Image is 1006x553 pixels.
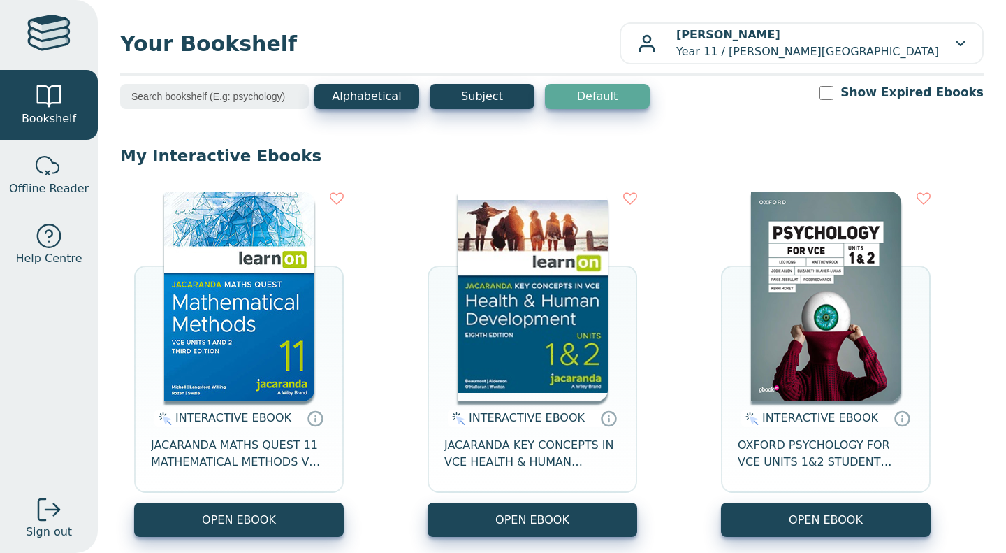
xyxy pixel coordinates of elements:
input: Search bookshelf (E.g: psychology) [120,84,309,109]
span: Help Centre [15,250,82,267]
button: OPEN EBOOK [721,503,931,537]
a: Interactive eBooks are accessed online via the publisher’s portal. They contain interactive resou... [600,410,617,426]
span: INTERACTIVE EBOOK [175,411,291,424]
span: Sign out [26,524,72,540]
p: My Interactive Ebooks [120,145,984,166]
a: Interactive eBooks are accessed online via the publisher’s portal. They contain interactive resou... [307,410,323,426]
span: OXFORD PSYCHOLOGY FOR VCE UNITS 1&2 STUDENT OBOOK PRO [738,437,914,471]
a: Interactive eBooks are accessed online via the publisher’s portal. They contain interactive resou... [894,410,910,426]
button: OPEN EBOOK [428,503,637,537]
span: Your Bookshelf [120,28,620,59]
span: INTERACTIVE EBOOK [469,411,585,424]
span: Bookshelf [22,110,76,127]
img: db0c0c84-88f5-4982-b677-c50e1668d4a0.jpg [458,192,608,401]
img: 3d45537d-a581-493a-8efc-3c839325a1f6.jpg [164,192,314,401]
img: 36020c22-4016-41bf-a5ab-d5d4a816ac4e.png [751,192,901,401]
img: interactive.svg [741,410,759,427]
button: Default [545,84,650,109]
button: Alphabetical [314,84,419,109]
span: INTERACTIVE EBOOK [762,411,878,424]
button: Subject [430,84,534,109]
p: Year 11 / [PERSON_NAME][GEOGRAPHIC_DATA] [676,27,939,60]
button: [PERSON_NAME]Year 11 / [PERSON_NAME][GEOGRAPHIC_DATA] [620,22,984,64]
img: interactive.svg [154,410,172,427]
button: OPEN EBOOK [134,503,344,537]
span: JACARANDA MATHS QUEST 11 MATHEMATICAL METHODS VCE UNITS 1&2 3E LEARNON [151,437,327,471]
b: [PERSON_NAME] [676,28,780,41]
span: JACARANDA KEY CONCEPTS IN VCE HEALTH & HUMAN DEVELOPMENT UNITS 1&2 LEARNON EBOOK 8E [444,437,620,471]
label: Show Expired Ebooks [840,84,984,101]
img: interactive.svg [448,410,465,427]
span: Offline Reader [9,180,89,197]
